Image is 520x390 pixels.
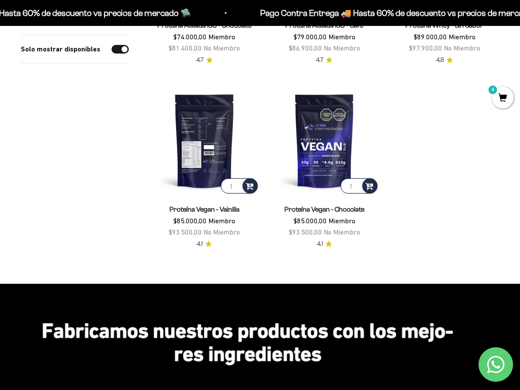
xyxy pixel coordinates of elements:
a: 4.14.1 de 5.0 estrellas [317,239,332,249]
span: $79.000,00 [293,33,327,41]
span: $97.900,00 [409,44,442,52]
a: Proteína Aislada ISO - Café [285,22,363,29]
span: $85.000,00 [173,217,207,225]
a: 4.84.8 de 5.0 estrellas [436,55,453,65]
span: Miembro [208,33,235,41]
span: $89.000,00 [414,33,447,41]
span: Miembro [208,217,235,225]
span: $81.400,00 [169,44,202,52]
span: Miembro [329,217,355,225]
a: Proteína Whey - Sin Sabor [405,22,483,29]
span: 4.1 [317,239,323,249]
span: 4.7 [196,55,204,65]
span: 4.8 [436,55,444,65]
span: $86.900,00 [289,44,322,52]
a: 4.74.7 de 5.0 estrellas [316,55,332,65]
a: 4.14.1 de 5.0 estrellas [197,239,212,249]
span: $74.000,00 [173,33,207,41]
span: 4.1 [197,239,203,249]
span: No Miembro [324,44,360,52]
a: Proteína Vegan - Vainilla [169,206,239,213]
a: Proteína Vegan - Chocolate [284,206,364,213]
label: Solo mostrar disponibles [21,44,100,55]
span: 4.7 [316,55,323,65]
img: Proteína Vegan - Vainilla [150,86,259,196]
a: 4.74.7 de 5.0 estrellas [196,55,213,65]
span: Miembro [449,33,475,41]
mark: 4 [488,85,498,95]
span: $85.000,00 [293,217,327,225]
span: No Miembro [444,44,480,52]
span: No Miembro [204,44,240,52]
span: $93.500,00 [169,228,202,236]
a: 4 [492,94,514,103]
a: Proteína Aislada ISO - Chocolate [157,22,252,29]
span: No Miembro [324,228,360,236]
span: No Miembro [204,228,240,236]
span: $93.500,00 [289,228,322,236]
span: Miembro [329,33,355,41]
